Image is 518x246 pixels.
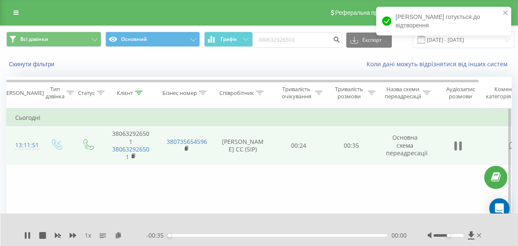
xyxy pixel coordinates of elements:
div: Аудіозапис розмови [440,86,481,100]
div: [PERSON_NAME] [1,89,44,97]
div: [PERSON_NAME] готується до відтворення [376,7,511,35]
a: Коли дані можуть відрізнятися вiд інших систем [367,60,512,68]
td: 00:35 [325,126,378,165]
span: Графік [221,36,237,42]
td: [PERSON_NAME] СС (SIP) [213,126,272,165]
td: Основна схема переадресації [378,126,433,165]
td: 380632926501 [104,126,159,165]
span: - 00:35 [146,231,168,240]
input: Пошук за номером [253,32,342,48]
div: 13:11:51 [15,137,32,154]
span: 1 x [85,231,91,240]
div: Назва схеми переадресації [385,86,421,100]
div: Open Intercom Messenger [489,198,510,219]
button: Основний [105,32,200,47]
div: Клієнт [117,89,133,97]
span: Всі дзвінки [20,36,48,43]
button: Експорт [346,32,392,48]
button: Графік [204,32,253,47]
div: Тривалість очікування [280,86,313,100]
td: 00:24 [272,126,325,165]
div: Accessibility label [168,234,171,237]
a: 380632926501 [113,145,150,161]
div: Бізнес номер [162,89,197,97]
div: Тип дзвінка [46,86,65,100]
button: Всі дзвінки [6,32,101,47]
div: Статус [78,89,95,97]
div: Співробітник [219,89,254,97]
span: Реферальна програма [335,9,397,16]
a: 380735654596 [167,138,208,146]
span: 00:00 [391,231,407,240]
div: Accessibility label [447,234,451,237]
button: close [503,9,509,17]
div: Тривалість розмови [332,86,366,100]
button: Скинути фільтри [6,60,59,68]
